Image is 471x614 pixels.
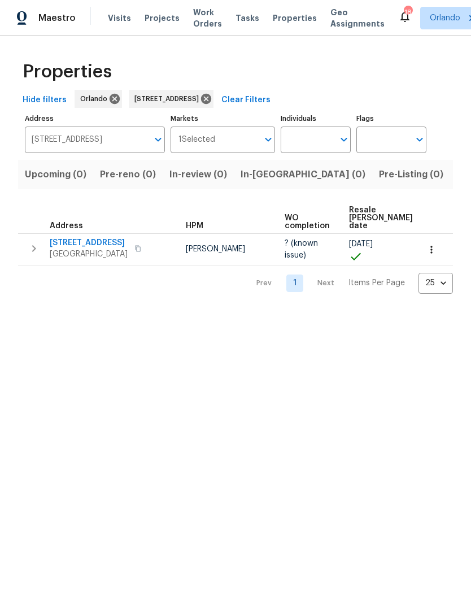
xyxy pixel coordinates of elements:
div: 25 [418,268,453,298]
span: Visits [108,12,131,24]
button: Open [150,132,166,147]
span: Hide filters [23,93,67,107]
span: 1 Selected [178,135,215,145]
span: [GEOGRAPHIC_DATA] [50,249,128,260]
label: Individuals [281,115,351,122]
span: [DATE] [349,240,373,248]
span: In-[GEOGRAPHIC_DATA] (0) [241,167,365,182]
span: Orlando [430,12,460,24]
label: Markets [171,115,276,122]
label: Flags [356,115,426,122]
span: Properties [23,66,112,77]
div: 18 [404,7,412,18]
a: Goto page 1 [286,275,303,292]
span: [PERSON_NAME] [186,245,245,253]
button: Clear Filters [217,90,275,111]
span: Geo Assignments [330,7,385,29]
span: Maestro [38,12,76,24]
button: Open [412,132,428,147]
span: ? (known issue) [285,239,318,259]
span: Clear Filters [221,93,271,107]
button: Open [336,132,352,147]
span: Tasks [236,14,259,22]
span: Pre-reno (0) [100,167,156,182]
label: Address [25,115,165,122]
div: Orlando [75,90,122,108]
div: [STREET_ADDRESS] [129,90,213,108]
nav: Pagination Navigation [246,273,453,294]
button: Hide filters [18,90,71,111]
span: Resale [PERSON_NAME] date [349,206,413,230]
span: Address [50,222,83,230]
p: Items Per Page [348,277,405,289]
span: HPM [186,222,203,230]
button: Open [260,132,276,147]
span: In-review (0) [169,167,227,182]
span: Work Orders [193,7,222,29]
span: Projects [145,12,180,24]
span: Properties [273,12,317,24]
span: Pre-Listing (0) [379,167,443,182]
span: [STREET_ADDRESS] [134,93,203,104]
span: Orlando [80,93,112,104]
span: WO completion [285,214,330,230]
span: [STREET_ADDRESS] [50,237,128,249]
span: Upcoming (0) [25,167,86,182]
